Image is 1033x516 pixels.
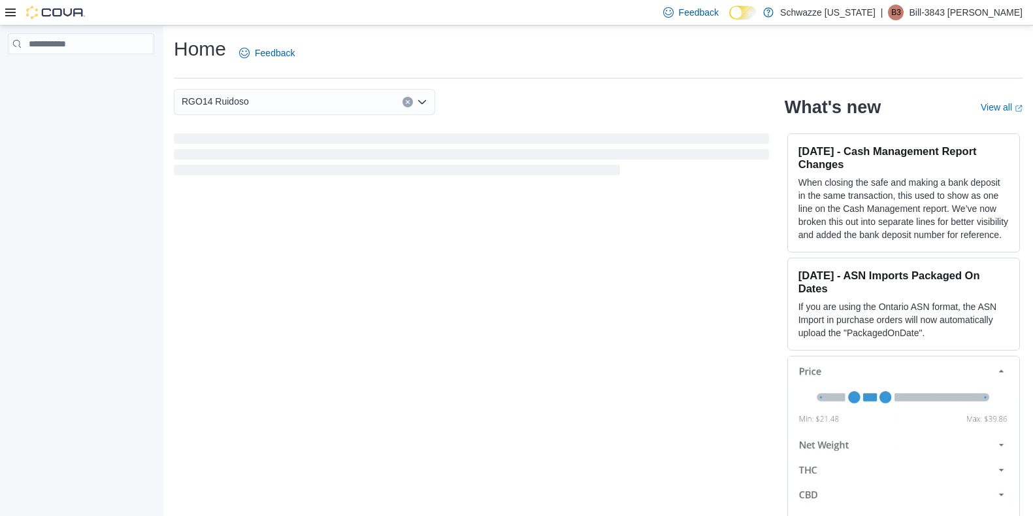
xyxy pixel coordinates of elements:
button: Clear input [402,97,413,107]
div: Bill-3843 Thompson [888,5,904,20]
p: If you are using the Ontario ASN format, the ASN Import in purchase orders will now automatically... [798,300,1009,339]
span: B3 [891,5,901,20]
img: Cova [26,6,85,19]
span: Feedback [679,6,719,19]
a: Feedback [234,40,300,66]
input: Dark Mode [729,6,757,20]
span: Feedback [255,46,295,60]
span: Loading [174,136,769,178]
span: RGO14 Ruidoso [182,94,249,109]
a: View allExternal link [981,102,1023,112]
h3: [DATE] - ASN Imports Packaged On Dates [798,269,1009,295]
p: Bill-3843 [PERSON_NAME] [909,5,1023,20]
p: When closing the safe and making a bank deposit in the same transaction, this used to show as one... [798,176,1009,241]
p: | [881,5,883,20]
h3: [DATE] - Cash Management Report Changes [798,145,1009,171]
svg: External link [1015,105,1023,112]
p: Schwazze [US_STATE] [780,5,876,20]
h2: What's new [785,97,881,118]
nav: Complex example [8,57,154,88]
h1: Home [174,36,226,62]
button: Open list of options [417,97,427,107]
